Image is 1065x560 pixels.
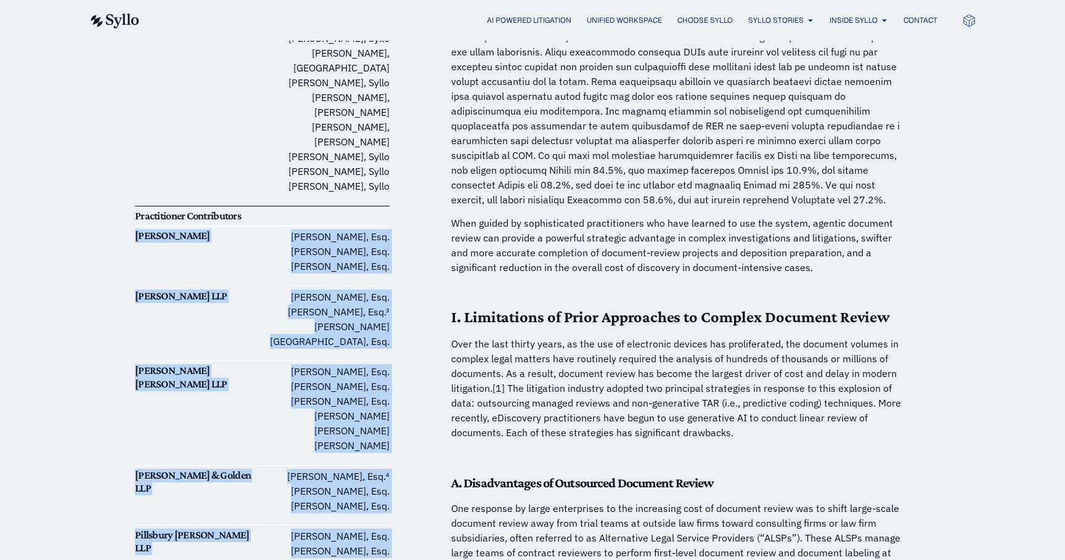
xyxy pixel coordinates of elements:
[164,15,937,26] nav: Menu
[487,15,571,26] a: AI Powered Litigation
[262,229,389,274] p: [PERSON_NAME], Esq. [PERSON_NAME], Esq. [PERSON_NAME], Esq.
[135,529,262,555] h6: Pillsbury [PERSON_NAME] LLP
[135,469,262,495] h6: [PERSON_NAME] & Golden LLP
[451,475,714,490] strong: A. Disadvantages of Outsourced Document Review
[587,15,662,26] a: Unified Workspace
[262,469,389,513] p: [PERSON_NAME], Esq.⁴ [PERSON_NAME], Esq. [PERSON_NAME], Esq.
[262,290,389,349] p: [PERSON_NAME], Esq. [PERSON_NAME], Esq.³ [PERSON_NAME][GEOGRAPHIC_DATA], Esq.
[135,229,262,243] h6: [PERSON_NAME]
[262,364,389,453] p: [PERSON_NAME], Esq. [PERSON_NAME], Esq. [PERSON_NAME], Esq. [PERSON_NAME] [PERSON_NAME] [PERSON_N...
[677,15,733,26] a: Choose Syllo
[830,15,878,26] a: Inside Syllo
[451,336,907,440] p: Over the last thirty years, as the use of electronic devices has proliferated, the document volum...
[748,15,804,26] a: Syllo Stories
[135,364,262,391] h6: [PERSON_NAME] [PERSON_NAME] LLP
[904,15,937,26] a: Contact
[135,209,262,223] h6: Practitioner Contributors
[89,14,139,28] img: syllo
[451,30,907,207] p: Lorem ips dolorsita co adipisc EL seddoe tem incididu utlabo etdo magnaaliquaen adminimve quisn e...
[164,15,937,26] div: Menu Toggle
[451,308,891,326] strong: I. Limitations of Prior Approaches to Complex Document Review
[135,290,262,303] h6: [PERSON_NAME] LLP
[451,216,907,275] p: When guided by sophisticated practitioners who have learned to use the system, agentic document r...
[262,529,389,558] p: [PERSON_NAME], Esq. [PERSON_NAME], Esq.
